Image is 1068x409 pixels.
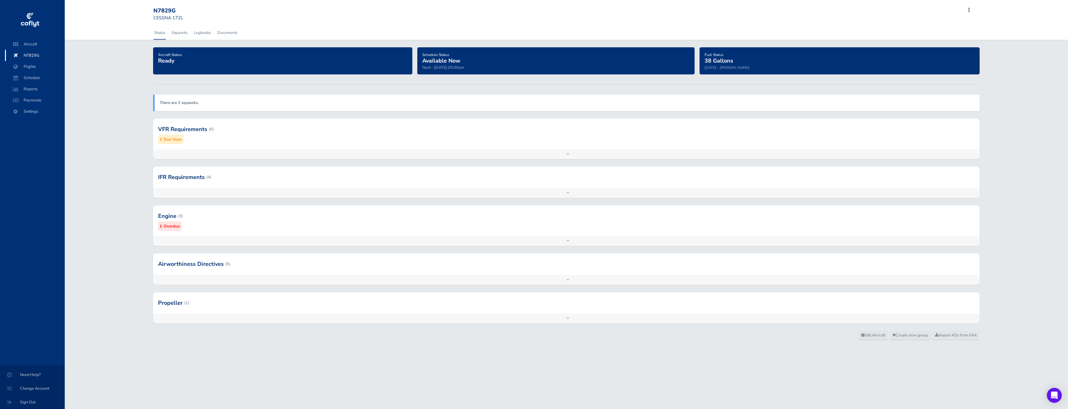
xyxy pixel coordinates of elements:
[422,52,449,57] span: Schedule Status
[7,383,57,394] span: Change Account
[7,397,57,408] span: Sign Out
[11,39,59,50] span: Aircraft
[158,52,182,57] span: Aircraft Status
[11,72,59,83] span: Schedule
[164,136,182,143] small: Due Soon
[422,57,460,64] span: Available Now
[11,50,59,61] span: N7829G
[153,7,198,14] div: N7829G
[932,331,980,340] a: Import ADs from FAA
[705,57,733,64] span: 38 Gallons
[861,332,885,338] span: Edit Aircraft
[892,332,928,338] span: Create new group
[153,15,183,21] small: CESSNA 172L
[705,52,724,57] span: Fuel Status
[422,65,464,70] span: Next - [DATE] 05:00am
[7,369,57,380] span: Need Help?
[20,11,40,30] img: coflyt logo
[890,331,931,340] a: Create new group
[160,100,199,106] a: There are 2 squawks.
[935,332,977,338] span: Import ADs from FAA
[422,50,460,65] a: Schedule StatusAvailable Now
[11,61,59,72] span: Flights
[193,26,212,40] a: Logbooks
[164,223,180,230] small: Overdue
[158,57,174,64] span: Ready
[153,26,166,40] a: Status
[1047,388,1062,403] div: Open Intercom Messenger
[171,26,188,40] a: Squawks
[217,26,238,40] a: Documents
[11,83,59,95] span: Reports
[705,65,749,70] small: [DATE] - [PERSON_NAME]
[858,331,888,340] a: Edit Aircraft
[11,106,59,117] span: Settings
[11,95,59,106] span: Payments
